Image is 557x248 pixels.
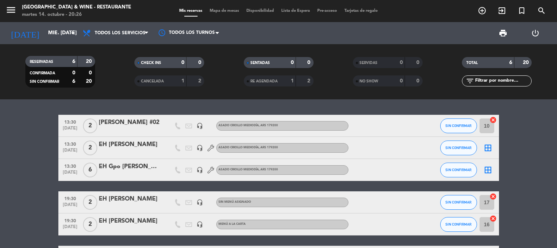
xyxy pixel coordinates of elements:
span: RESERVADAS [30,60,53,64]
strong: 0 [400,78,403,84]
span: Mapa de mesas [206,9,243,13]
button: SIN CONFIRMAR [440,141,477,155]
i: headset_mic [196,199,203,206]
span: MENÚ A LA CARTA [218,223,246,226]
span: ASADO CRIOLLO MEDIODÍA [218,146,278,149]
span: , ARS 179200 [259,124,278,127]
strong: 2 [198,78,203,84]
span: RE AGENDADA [250,79,278,83]
span: Sin menú asignado [218,201,251,203]
strong: 20 [523,60,530,65]
div: EH [PERSON_NAME] [99,194,161,204]
span: NO SHOW [359,79,378,83]
strong: 0 [89,70,93,75]
span: CHECK INS [141,61,161,65]
strong: 6 [509,60,512,65]
button: menu [6,4,17,18]
span: 19:30 [61,216,79,224]
span: 2 [83,195,97,210]
span: 6 [83,163,97,177]
i: filter_list [466,77,474,85]
span: 2 [83,217,97,232]
strong: 0 [307,60,312,65]
strong: 0 [416,78,421,84]
i: power_settings_new [531,29,540,38]
div: martes 14. octubre - 20:26 [22,11,131,18]
strong: 6 [72,59,75,64]
span: SIN CONFIRMAR [30,80,59,84]
span: ASADO CRIOLLO MEDIODÍA [218,168,278,171]
span: , ARS 179200 [259,146,278,149]
span: Lista de Espera [278,9,314,13]
span: 2 [83,118,97,133]
input: Filtrar por nombre... [474,77,531,85]
span: SERVIDAS [359,61,377,65]
i: exit_to_app [498,6,506,15]
i: border_all [484,144,492,152]
i: cancel [489,116,497,124]
strong: 20 [86,79,93,84]
span: SIN CONFIRMAR [445,200,471,204]
span: CONFIRMADA [30,71,55,75]
span: 2 [83,141,97,155]
strong: 0 [72,70,75,75]
span: ASADO CRIOLLO MEDIODÍA [218,124,278,127]
i: border_all [484,166,492,174]
span: SENTADAS [250,61,270,65]
span: Mis reservas [176,9,206,13]
span: CANCELADA [141,79,164,83]
span: 13:30 [61,117,79,126]
span: SIN CONFIRMAR [445,146,471,150]
button: SIN CONFIRMAR [440,217,477,232]
i: headset_mic [196,145,203,151]
div: LOG OUT [519,22,551,44]
strong: 6 [72,79,75,84]
span: [DATE] [61,126,79,134]
button: SIN CONFIRMAR [440,163,477,177]
i: headset_mic [196,123,203,129]
span: SIN CONFIRMAR [445,168,471,172]
strong: 2 [307,78,312,84]
i: menu [6,4,17,15]
strong: 0 [416,60,421,65]
span: 19:30 [61,194,79,202]
span: Todos los servicios [95,31,145,36]
span: SIN CONFIRMAR [445,222,471,226]
div: [PERSON_NAME] #02 [99,118,161,127]
span: 13:30 [61,162,79,170]
div: EH [PERSON_NAME] [99,140,161,149]
span: [DATE] [61,202,79,211]
div: EH Gpo [PERSON_NAME] x6 [99,162,161,171]
strong: 0 [291,60,294,65]
span: [DATE] [61,170,79,178]
button: SIN CONFIRMAR [440,195,477,210]
i: headset_mic [196,221,203,228]
span: Tarjetas de regalo [341,9,381,13]
strong: 1 [291,78,294,84]
span: , ARS 179200 [259,168,278,171]
strong: 20 [86,59,93,64]
i: arrow_drop_down [68,29,77,38]
span: 13:30 [61,139,79,148]
i: add_circle_outline [478,6,487,15]
span: [DATE] [61,148,79,156]
i: headset_mic [196,167,203,173]
span: print [499,29,507,38]
strong: 0 [181,60,184,65]
strong: 0 [400,60,403,65]
span: Pre-acceso [314,9,341,13]
i: cancel [489,193,497,200]
div: [GEOGRAPHIC_DATA] & Wine - Restaurante [22,4,131,11]
strong: 1 [181,78,184,84]
span: SIN CONFIRMAR [445,124,471,128]
button: SIN CONFIRMAR [440,118,477,133]
span: [DATE] [61,224,79,233]
i: cancel [489,215,497,222]
i: [DATE] [6,25,44,41]
div: EH [PERSON_NAME] [99,216,161,226]
strong: 0 [198,60,203,65]
span: TOTAL [466,61,478,65]
span: Disponibilidad [243,9,278,13]
i: turned_in_not [517,6,526,15]
i: search [537,6,546,15]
